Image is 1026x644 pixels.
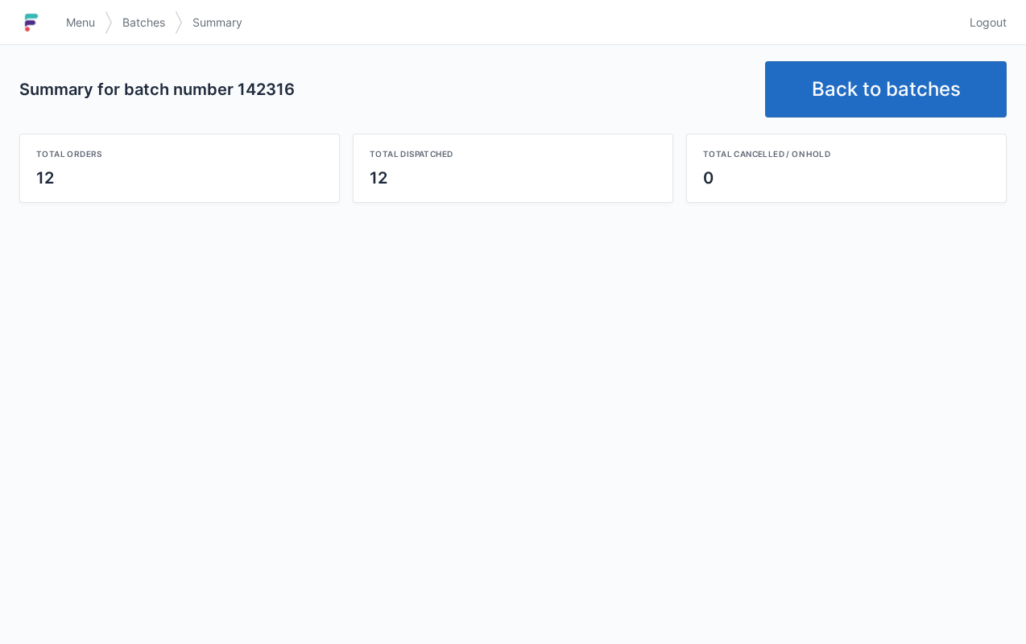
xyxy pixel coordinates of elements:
[19,10,43,35] img: logo-small.jpg
[970,14,1007,31] span: Logout
[175,3,183,42] img: svg>
[370,147,656,160] div: Total dispatched
[122,14,165,31] span: Batches
[36,167,323,189] div: 12
[105,3,113,42] img: svg>
[66,14,95,31] span: Menu
[703,167,990,189] div: 0
[19,78,752,101] h2: Summary for batch number 142316
[183,8,252,37] a: Summary
[56,8,105,37] a: Menu
[36,147,323,160] div: Total orders
[703,147,990,160] div: Total cancelled / on hold
[370,167,656,189] div: 12
[765,61,1007,118] a: Back to batches
[113,8,175,37] a: Batches
[192,14,242,31] span: Summary
[960,8,1007,37] a: Logout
